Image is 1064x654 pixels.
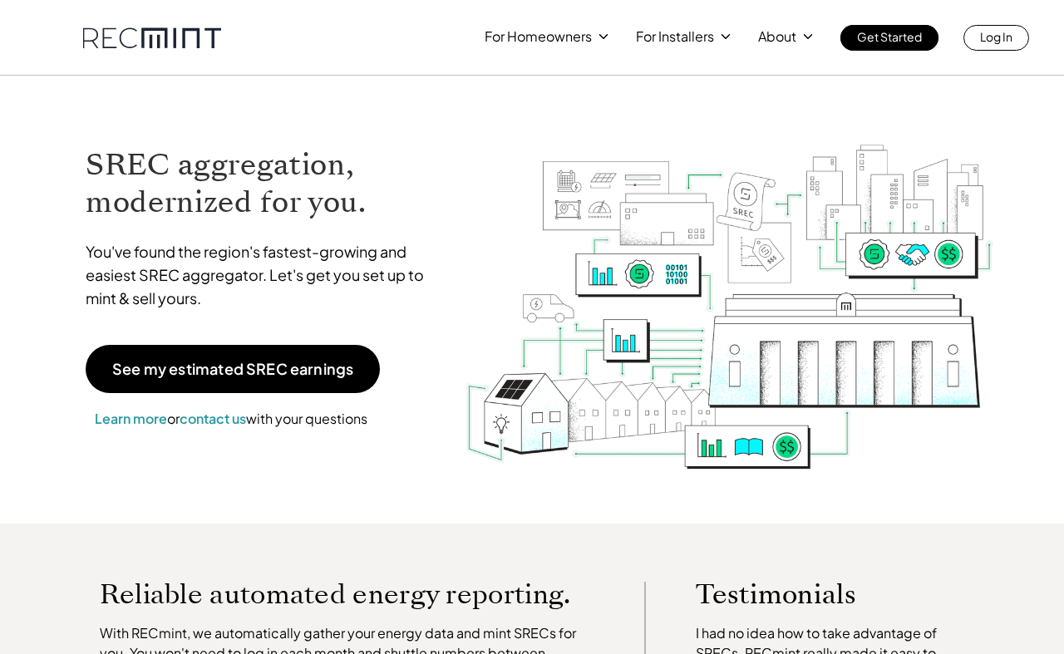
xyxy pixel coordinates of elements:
[636,25,714,48] p: For Installers
[963,25,1029,51] a: Log In
[980,25,1012,48] p: Log In
[840,25,938,51] a: Get Started
[857,25,922,48] p: Get Started
[696,582,943,607] p: Testimonials
[86,146,440,221] h1: SREC aggregation, modernized for you.
[485,25,592,48] p: For Homeowners
[100,582,595,607] p: Reliable automated energy reporting.
[95,410,167,427] a: Learn more
[180,410,246,427] a: contact us
[758,25,796,48] p: About
[86,345,380,393] a: See my estimated SREC earnings
[86,408,377,430] p: or with your questions
[112,361,353,376] p: See my estimated SREC earnings
[86,240,440,310] p: You've found the region's fastest-growing and easiest SREC aggregator. Let's get you set up to mi...
[465,101,995,474] img: RECmint value cycle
